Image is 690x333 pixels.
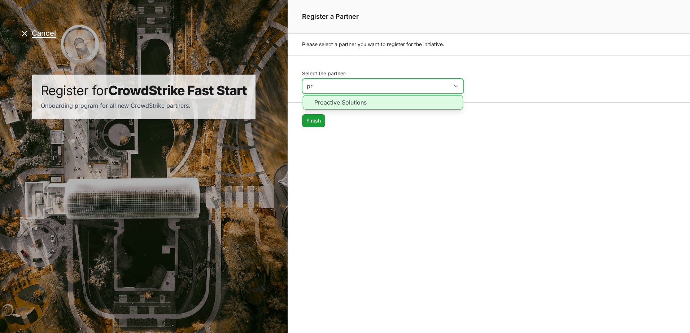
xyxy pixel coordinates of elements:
[302,114,325,127] button: Finish
[41,83,247,98] h1: Register for
[302,12,676,22] h1: Register a Partner
[302,70,464,77] label: Select the partner:
[20,29,56,38] button: Cancel
[449,79,463,93] div: Close
[41,101,247,111] div: Onboarding program for all new CrowdStrike partners.
[302,41,676,48] p: Please select a partner you want to register for the initiative.
[108,83,247,98] span: CrowdStrike Fast Start
[306,116,321,125] span: Finish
